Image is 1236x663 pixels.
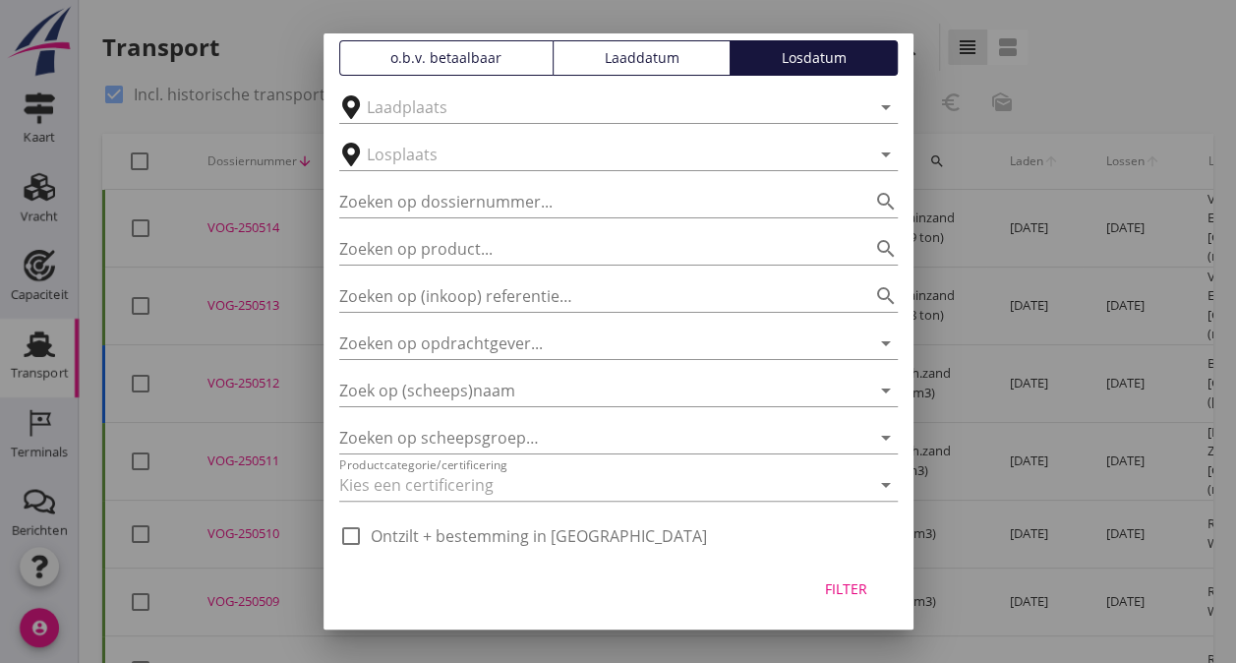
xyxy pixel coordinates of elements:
[819,578,874,599] div: Filter
[730,40,898,76] button: Losdatum
[874,237,898,261] i: search
[339,375,843,406] input: Zoek op (scheeps)naam
[339,233,843,265] input: Zoeken op product...
[553,40,731,76] button: Laaddatum
[339,328,843,359] input: Zoeken op opdrachtgever...
[339,186,843,217] input: Zoeken op dossiernummer...
[874,284,898,308] i: search
[561,47,722,68] div: Laaddatum
[874,143,898,166] i: arrow_drop_down
[874,331,898,355] i: arrow_drop_down
[371,526,707,546] label: Ontzilt + bestemming in [GEOGRAPHIC_DATA]
[874,190,898,213] i: search
[874,426,898,450] i: arrow_drop_down
[874,95,898,119] i: arrow_drop_down
[367,139,843,170] input: Losplaats
[367,91,843,123] input: Laadplaats
[339,40,554,76] button: o.b.v. betaalbaar
[803,572,890,607] button: Filter
[738,47,889,68] div: Losdatum
[874,473,898,497] i: arrow_drop_down
[874,379,898,402] i: arrow_drop_down
[339,280,843,312] input: Zoeken op (inkoop) referentie…
[348,47,545,68] div: o.b.v. betaalbaar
